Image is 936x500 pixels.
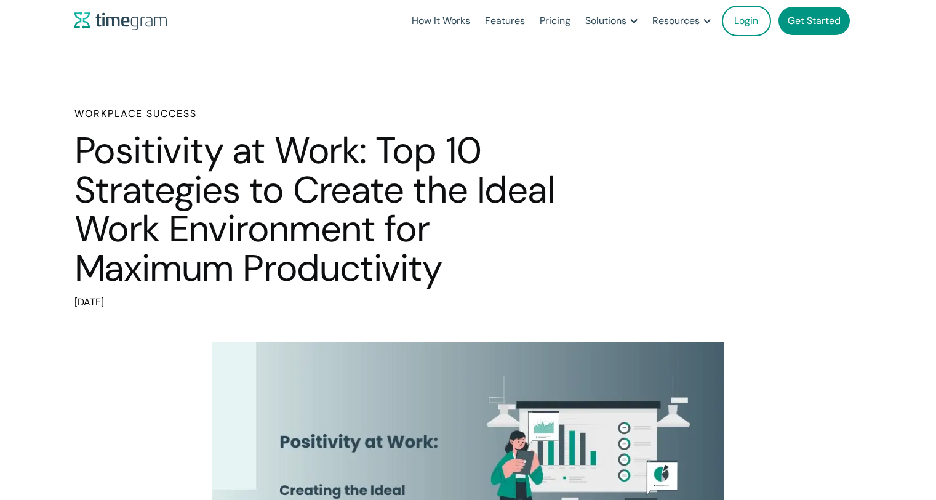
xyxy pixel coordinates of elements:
div: [DATE] [74,294,591,311]
a: Login [722,6,771,36]
h6: Workplace Success [74,107,591,121]
a: Get Started [778,7,850,35]
div: Solutions [585,12,626,30]
div: Resources [652,12,700,30]
h1: Positivity at Work: Top 10 Strategies to Create the Ideal Work Environment for Maximum Productivity [74,131,591,288]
